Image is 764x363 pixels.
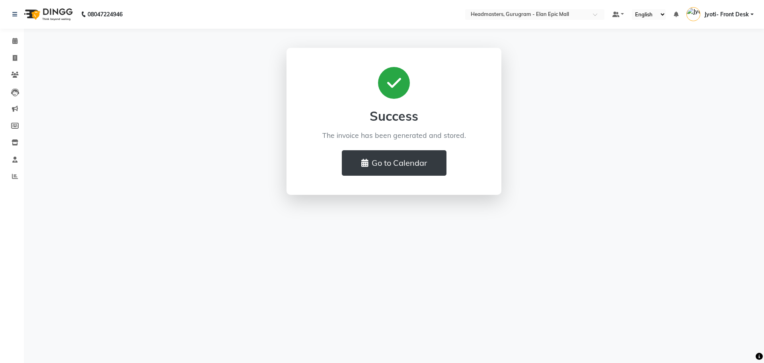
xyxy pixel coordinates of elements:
[88,3,123,26] b: 08047224946
[306,130,482,140] p: The invoice has been generated and stored.
[342,150,446,176] button: Go to Calendar
[704,10,749,19] span: Jyoti- Front Desk
[20,3,75,26] img: logo
[686,7,700,21] img: Jyoti- Front Desk
[306,108,482,124] h2: Success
